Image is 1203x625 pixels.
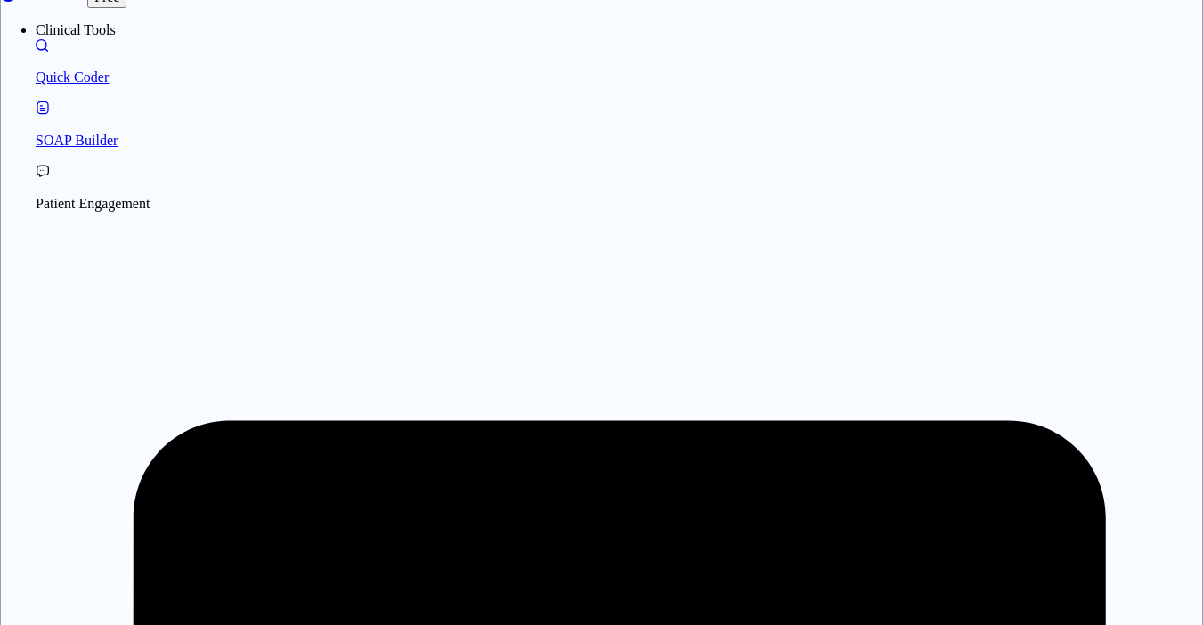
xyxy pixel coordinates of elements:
[36,39,1203,86] a: Moramiz: Find ICD10AM codes instantly
[36,196,1203,212] p: Patient Engagement
[36,101,1203,150] a: Docugen: Compose a clinical documentation in seconds
[36,69,1203,85] p: Quick Coder
[36,22,1203,38] li: Clinical Tools
[36,133,1203,149] p: SOAP Builder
